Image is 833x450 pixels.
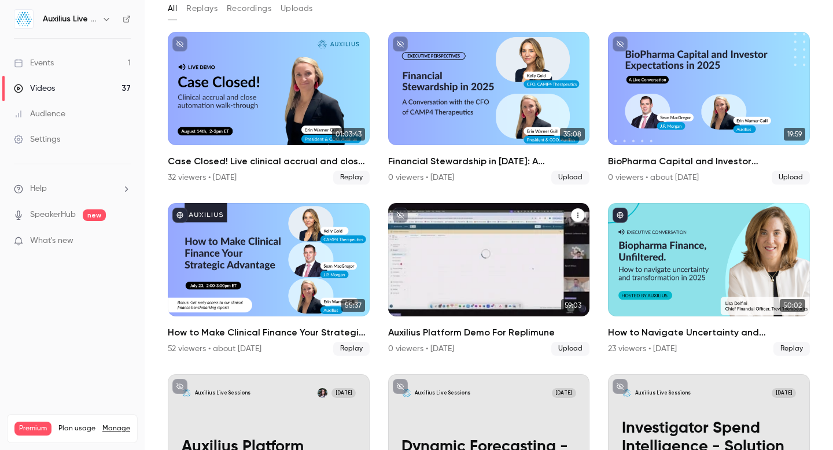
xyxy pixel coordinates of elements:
div: Audience [14,108,65,120]
h2: How to Make Clinical Finance Your Strategic Advantage [168,326,370,340]
button: unpublished [613,36,628,51]
p: Auxilius Live Sessions [635,390,691,397]
img: Sharon Langan [318,388,327,398]
a: 01:03:43Case Closed! Live clinical accrual and close walkthrough32 viewers • [DATE]Replay [168,32,370,185]
span: 55:37 [341,299,365,312]
button: unpublished [172,36,187,51]
span: Help [30,183,47,195]
li: Financial Stewardship in 2025: A Conversation with the CFO of CAMP4 Therapeutics [388,32,590,185]
li: Auxilius Platform Demo For Replimune [388,203,590,356]
img: Auxilius Live Sessions [14,10,33,28]
span: [DATE] [331,388,356,398]
a: 59:03Auxilius Platform Demo For Replimune0 viewers • [DATE]Upload [388,203,590,356]
span: What's new [30,235,73,247]
span: new [83,209,106,221]
li: BioPharma Capital and Investor Expectations in 2025 [608,32,810,185]
div: Videos [14,83,55,94]
span: Replay [333,171,370,185]
button: unpublished [172,379,187,394]
div: 0 viewers • [DATE] [388,343,454,355]
iframe: Noticeable Trigger [117,236,131,246]
span: Upload [551,171,589,185]
h2: Financial Stewardship in [DATE]: A Conversation with the CFO of CAMP4 Therapeutics [388,154,590,168]
li: help-dropdown-opener [14,183,131,195]
span: Replay [773,342,810,356]
div: 52 viewers • about [DATE] [168,343,261,355]
span: Replay [333,342,370,356]
span: Premium [14,422,51,436]
li: How to Make Clinical Finance Your Strategic Advantage [168,203,370,356]
h2: BioPharma Capital and Investor Expectations in [DATE] [608,154,810,168]
span: Upload [551,342,589,356]
h2: Auxilius Platform Demo For Replimune [388,326,590,340]
div: 0 viewers • about [DATE] [608,172,699,183]
button: unpublished [613,379,628,394]
button: unpublished [393,208,408,223]
a: 50:02How to Navigate Uncertainty and Transformation in [DATE]23 viewers • [DATE]Replay [608,203,810,356]
a: 35:08Financial Stewardship in [DATE]: A Conversation with the CFO of CAMP4 Therapeutics0 viewers ... [388,32,590,185]
button: unpublished [393,379,408,394]
div: 0 viewers • [DATE] [388,172,454,183]
span: 59:03 [561,299,585,312]
button: unpublished [393,36,408,51]
span: 50:02 [780,299,805,312]
button: published [172,208,187,223]
h6: Auxilius Live Sessions [43,13,97,25]
p: Auxilius Live Sessions [415,390,470,397]
a: SpeakerHub [30,209,76,221]
span: 19:59 [784,128,805,141]
div: 23 viewers • [DATE] [608,343,677,355]
p: Auxilius Live Sessions [195,390,250,397]
span: Plan usage [58,424,95,433]
span: [DATE] [772,388,796,398]
h2: How to Navigate Uncertainty and Transformation in [DATE] [608,326,810,340]
span: Upload [772,171,810,185]
div: Settings [14,134,60,145]
div: Events [14,57,54,69]
button: published [613,208,628,223]
a: Manage [102,424,130,433]
div: 32 viewers • [DATE] [168,172,237,183]
span: [DATE] [552,388,576,398]
li: Case Closed! Live clinical accrual and close walkthrough [168,32,370,185]
h2: Case Closed! Live clinical accrual and close walkthrough [168,154,370,168]
a: 19:59BioPharma Capital and Investor Expectations in [DATE]0 viewers • about [DATE]Upload [608,32,810,185]
li: How to Navigate Uncertainty and Transformation in 2025 [608,203,810,356]
span: 35:08 [560,128,585,141]
a: 55:37How to Make Clinical Finance Your Strategic Advantage52 viewers • about [DATE]Replay [168,203,370,356]
span: 01:03:43 [332,128,365,141]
